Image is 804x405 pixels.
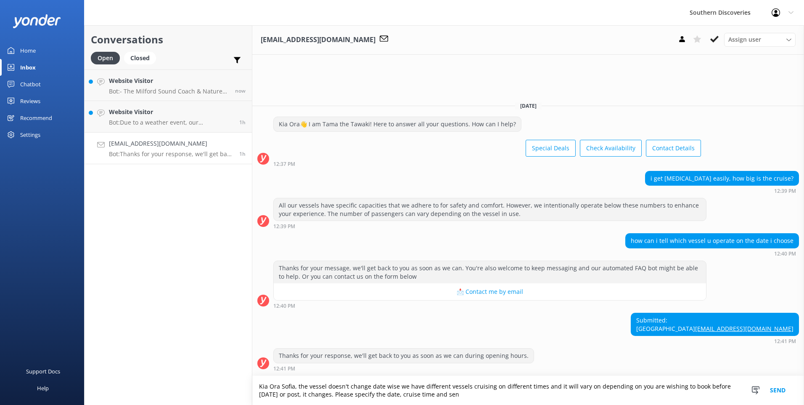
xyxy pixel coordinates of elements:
[239,150,246,157] span: Aug 30 2025 12:41pm (UTC +12:00) Pacific/Auckland
[728,35,761,44] span: Assign user
[626,234,799,248] div: how can i tell which vessel u operate on the date i choose
[20,59,36,76] div: Inbox
[239,119,246,126] span: Aug 30 2025 01:16pm (UTC +12:00) Pacific/Auckland
[20,109,52,126] div: Recommend
[625,250,799,256] div: Aug 30 2025 12:40pm (UTC +12:00) Pacific/Auckland
[515,102,542,109] span: [DATE]
[631,313,799,336] div: Submitted: [GEOGRAPHIC_DATA]
[273,161,701,167] div: Aug 30 2025 12:37pm (UTC +12:00) Pacific/Auckland
[646,140,701,157] button: Contact Details
[645,171,799,186] div: i get [MEDICAL_DATA] easily, how big is the cruise?
[762,376,793,405] button: Send
[91,32,246,48] h2: Conversations
[273,162,295,167] strong: 12:37 PM
[274,261,706,283] div: Thanks for your message, we'll get back to you as soon as we can. You're also welcome to keep mes...
[124,52,156,64] div: Closed
[274,349,534,363] div: Thanks for your response, we'll get back to you as soon as we can during opening hours.
[645,188,799,194] div: Aug 30 2025 12:39pm (UTC +12:00) Pacific/Auckland
[273,303,706,309] div: Aug 30 2025 12:40pm (UTC +12:00) Pacific/Auckland
[235,87,246,94] span: Aug 30 2025 02:37pm (UTC +12:00) Pacific/Auckland
[261,35,376,45] h3: [EMAIL_ADDRESS][DOMAIN_NAME]
[580,140,642,157] button: Check Availability
[774,251,796,256] strong: 12:40 PM
[274,283,706,300] button: 📩 Contact me by email
[109,119,233,126] p: Bot: Due to a weather event, our [GEOGRAPHIC_DATA] has sustained some damage, and we do not have ...
[273,223,706,229] div: Aug 30 2025 12:39pm (UTC +12:00) Pacific/Auckland
[526,140,576,157] button: Special Deals
[774,339,796,344] strong: 12:41 PM
[273,224,295,229] strong: 12:39 PM
[109,107,233,117] h4: Website Visitor
[109,88,229,95] p: Bot: - The Milford Sound Coach & Nature Cruise is a day trip lasting 12.5 hours when departing fr...
[20,42,36,59] div: Home
[109,150,233,158] p: Bot: Thanks for your response, we'll get back to you as soon as we can during opening hours.
[273,365,534,371] div: Aug 30 2025 12:41pm (UTC +12:00) Pacific/Auckland
[20,126,40,143] div: Settings
[20,76,41,93] div: Chatbot
[37,380,49,397] div: Help
[20,93,40,109] div: Reviews
[252,376,804,405] textarea: Kia Ora Sofia, the vessel doesn't change date wise we have different vessels cruising on differen...
[91,53,124,62] a: Open
[695,325,793,333] a: [EMAIL_ADDRESS][DOMAIN_NAME]
[109,76,229,85] h4: Website Visitor
[631,338,799,344] div: Aug 30 2025 12:41pm (UTC +12:00) Pacific/Auckland
[273,366,295,371] strong: 12:41 PM
[109,139,233,148] h4: [EMAIL_ADDRESS][DOMAIN_NAME]
[124,53,160,62] a: Closed
[274,117,521,131] div: Kia Ora👋 I am Tama the Tawaki! Here to answer all your questions. How can I help?
[774,189,796,194] strong: 12:39 PM
[274,198,706,221] div: All our vessels have specific capacities that we adhere to for safety and comfort. However, we in...
[26,363,60,380] div: Support Docs
[85,69,252,101] a: Website VisitorBot:- The Milford Sound Coach & Nature Cruise is a day trip lasting 12.5 hours whe...
[85,133,252,164] a: [EMAIL_ADDRESS][DOMAIN_NAME]Bot:Thanks for your response, we'll get back to you as soon as we can...
[85,101,252,133] a: Website VisitorBot:Due to a weather event, our [GEOGRAPHIC_DATA] has sustained some damage, and w...
[724,33,796,46] div: Assign User
[13,14,61,28] img: yonder-white-logo.png
[273,304,295,309] strong: 12:40 PM
[91,52,120,64] div: Open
